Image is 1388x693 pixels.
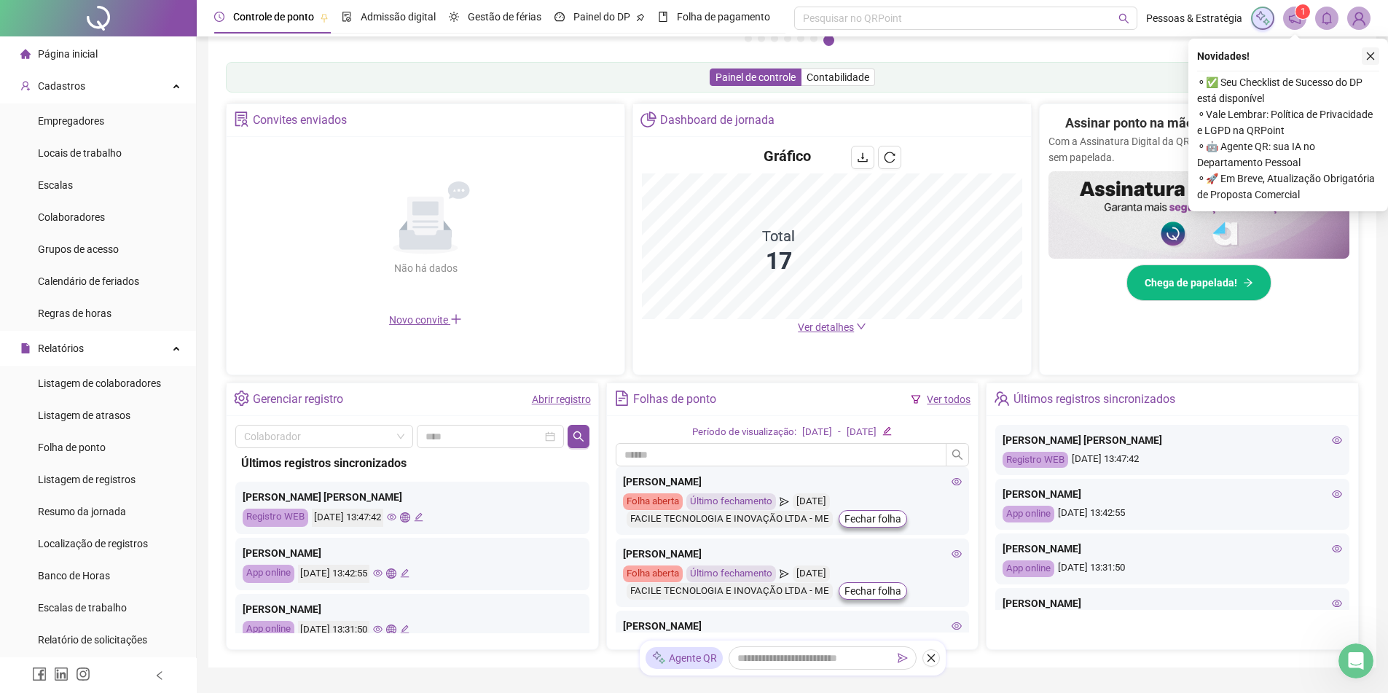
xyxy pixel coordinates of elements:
img: sparkle-icon.fc2bf0ac1784a2077858766a79e2daf3.svg [651,651,666,666]
button: Chega de papelada! [1126,265,1271,301]
div: [PERSON_NAME] [1003,541,1342,557]
img: sparkle-icon.fc2bf0ac1784a2077858766a79e2daf3.svg [1255,10,1271,26]
span: Admissão digital [361,11,436,23]
span: Contabilidade [807,71,869,83]
span: pushpin [320,13,329,22]
div: [DATE] [793,565,830,582]
span: team [994,391,1009,406]
button: 7 [823,35,834,46]
div: Folhas de ponto [633,387,716,412]
span: Painel do DP [573,11,630,23]
div: [DATE] [802,425,832,440]
iframe: Intercom live chat [1338,643,1373,678]
span: Colaboradores [38,211,105,223]
span: Locais de trabalho [38,147,122,159]
span: Empregadores [38,115,104,127]
span: Resumo da jornada [38,506,126,517]
span: home [20,49,31,59]
span: Escalas de trabalho [38,602,127,614]
span: send [898,653,908,663]
span: Folha de ponto [38,442,106,453]
div: [PERSON_NAME] [PERSON_NAME] [1003,432,1342,448]
button: Fechar folha [839,510,907,528]
div: [PERSON_NAME] [623,618,962,634]
span: pushpin [636,13,645,22]
span: book [658,12,668,22]
span: Página inicial [38,48,98,60]
span: send [780,565,789,582]
span: ⚬ ✅ Seu Checklist de Sucesso do DP está disponível [1197,74,1379,106]
div: [DATE] 13:47:42 [1003,452,1342,469]
span: Relatório de solicitações [38,634,147,646]
a: Ver detalhes down [798,321,866,333]
span: eye [373,625,383,634]
span: download [857,152,869,163]
span: Fechar folha [844,583,901,599]
div: App online [243,565,294,583]
span: clock-circle [214,12,224,22]
span: plus [450,313,462,325]
div: [DATE] [847,425,877,440]
span: close [1365,51,1376,61]
div: [DATE] 13:42:55 [298,565,369,583]
span: Listagem de colaboradores [38,377,161,389]
div: Período de visualização: [692,425,796,440]
p: Com a Assinatura Digital da QR, sua gestão fica mais ágil, segura e sem papelada. [1048,133,1349,165]
span: global [400,512,409,522]
span: instagram [76,667,90,681]
h2: Assinar ponto na mão? Isso ficou no passado! [1065,113,1333,133]
div: Último fechamento [686,565,776,582]
span: Folha de pagamento [677,11,770,23]
sup: 1 [1295,4,1310,19]
div: App online [243,621,294,639]
span: global [386,625,396,634]
button: 4 [784,35,791,42]
span: eye [1332,544,1342,554]
div: [PERSON_NAME] [243,545,582,561]
span: filter [911,394,921,404]
button: 3 [771,35,778,42]
div: Gerenciar registro [253,387,343,412]
span: Banco de Horas [38,570,110,582]
span: Novidades ! [1197,48,1250,64]
h4: Gráfico [764,146,811,166]
div: Últimos registros sincronizados [1013,387,1175,412]
div: [PERSON_NAME] [623,546,962,562]
span: file-text [614,391,630,406]
div: Folha aberta [623,565,683,582]
span: close [926,653,936,663]
span: edit [414,512,423,522]
div: [PERSON_NAME] [623,474,962,490]
span: send [780,493,789,510]
button: 2 [758,35,765,42]
div: Últimos registros sincronizados [241,454,584,472]
span: left [154,670,165,681]
div: [PERSON_NAME] [1003,486,1342,502]
span: Cadastros [38,80,85,92]
span: Regras de horas [38,308,111,319]
span: Gestão de férias [468,11,541,23]
button: Fechar folha [839,582,907,600]
span: setting [234,391,249,406]
div: Não há dados [358,260,493,276]
span: sun [449,12,459,22]
img: 29245 [1348,7,1370,29]
span: Localização de registros [38,538,148,549]
div: FACILE TECNOLOGIA E INOVAÇÃO LTDA - ME [627,511,833,528]
button: 6 [810,35,817,42]
span: Chega de papelada! [1145,275,1237,291]
div: [PERSON_NAME] [PERSON_NAME] [243,489,582,505]
div: [PERSON_NAME] [1003,595,1342,611]
span: eye [1332,489,1342,499]
span: Pessoas & Estratégia [1146,10,1242,26]
span: dashboard [554,12,565,22]
a: Abrir registro [532,394,591,405]
span: search [1118,13,1129,24]
span: eye [1332,598,1342,608]
span: facebook [32,667,47,681]
span: Painel de controle [715,71,796,83]
span: Listagem de registros [38,474,136,485]
span: Listagem de atrasos [38,410,130,421]
span: Escalas [38,179,73,191]
span: Fechar folha [844,511,901,527]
